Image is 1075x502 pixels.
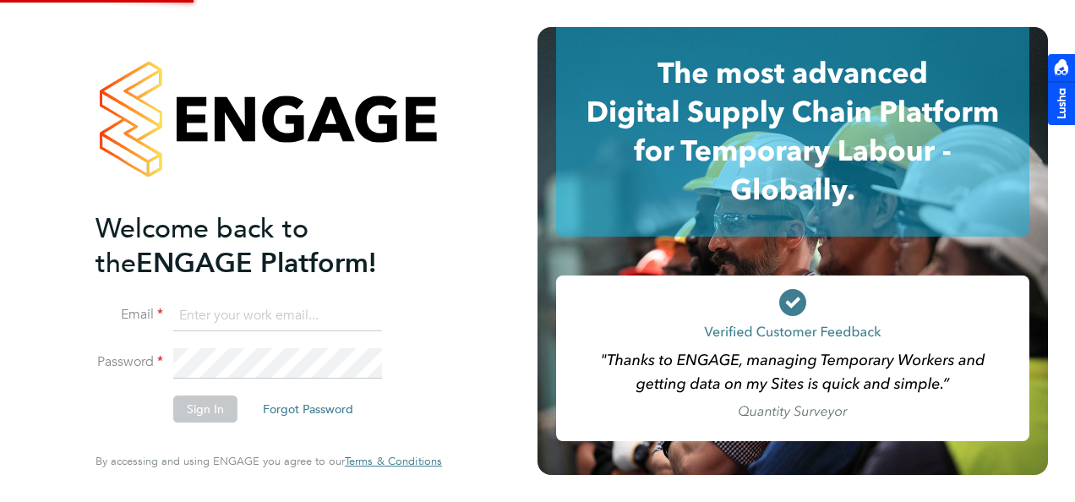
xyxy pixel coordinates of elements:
[95,211,425,281] h2: ENGAGE Platform!
[345,455,442,468] a: Terms & Conditions
[95,353,163,371] label: Password
[173,301,382,331] input: Enter your work email...
[173,396,237,423] button: Sign In
[95,212,308,280] span: Welcome back to the
[95,454,442,468] span: By accessing and using ENGAGE you agree to our
[95,306,163,324] label: Email
[345,454,442,468] span: Terms & Conditions
[249,396,367,423] button: Forgot Password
